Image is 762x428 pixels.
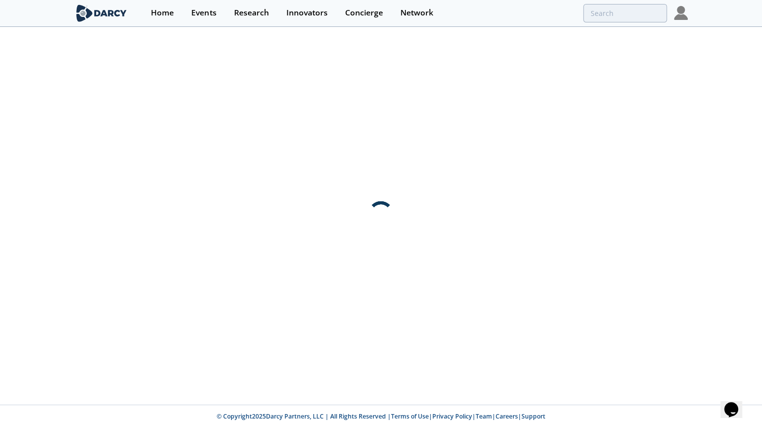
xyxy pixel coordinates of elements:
a: Privacy Policy [432,412,472,421]
div: Network [400,9,433,17]
iframe: chat widget [720,388,752,418]
input: Advanced Search [583,4,667,22]
div: Events [191,9,216,17]
a: Support [521,412,545,421]
a: Careers [496,412,518,421]
a: Terms of Use [391,412,429,421]
div: Innovators [286,9,327,17]
div: Research [234,9,268,17]
div: Concierge [345,9,382,17]
p: © Copyright 2025 Darcy Partners, LLC | All Rights Reserved | | | | | [36,412,726,421]
img: Profile [674,6,688,20]
img: logo-wide.svg [74,4,128,22]
div: Home [151,9,174,17]
a: Team [476,412,492,421]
